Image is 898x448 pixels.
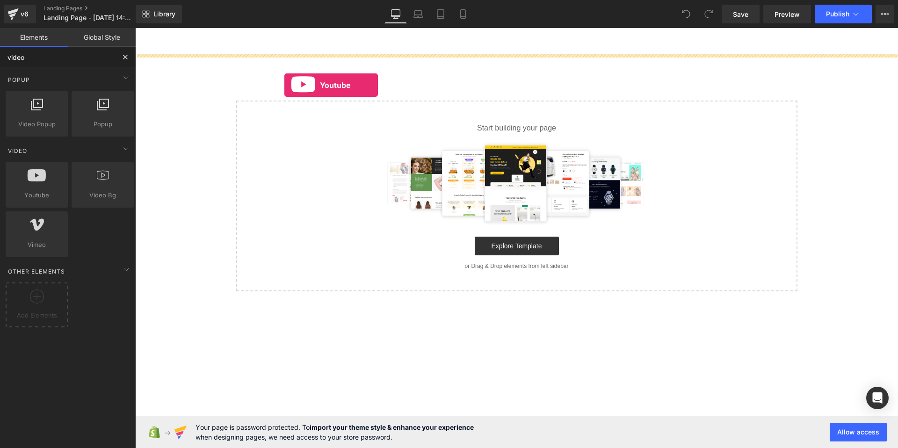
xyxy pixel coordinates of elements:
a: Landing Pages [43,5,151,12]
button: Undo [677,5,695,23]
span: Save [733,9,748,19]
a: v6 [4,5,36,23]
button: Allow access [830,423,887,441]
a: New Library [136,5,182,23]
a: Explore Template [340,209,424,227]
strong: import your theme style & enhance your experience [310,423,474,431]
a: Tablet [429,5,452,23]
button: Publish [815,5,872,23]
a: Mobile [452,5,474,23]
p: or Drag & Drop elements from left sidebar [116,235,647,241]
span: Preview [775,9,800,19]
span: Youtube [8,190,65,200]
span: Video [7,146,28,155]
span: Video Popup [8,119,65,129]
span: Vimeo [8,240,65,250]
span: Popup [74,119,131,129]
a: Laptop [407,5,429,23]
span: Library [153,10,175,18]
button: More [876,5,894,23]
div: v6 [19,8,30,20]
span: Landing Page - [DATE] 14:21:11 [43,14,133,22]
button: Redo [699,5,718,23]
span: Add Elements [8,311,65,320]
a: Global Style [68,28,136,47]
a: Preview [763,5,811,23]
span: Other Elements [7,267,66,276]
span: Publish [826,10,849,18]
span: Your page is password protected. To when designing pages, we need access to your store password. [196,422,474,442]
span: Popup [7,75,31,84]
span: Video Bg [74,190,131,200]
p: Start building your page [116,94,647,106]
div: Open Intercom Messenger [866,387,889,409]
a: Desktop [384,5,407,23]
